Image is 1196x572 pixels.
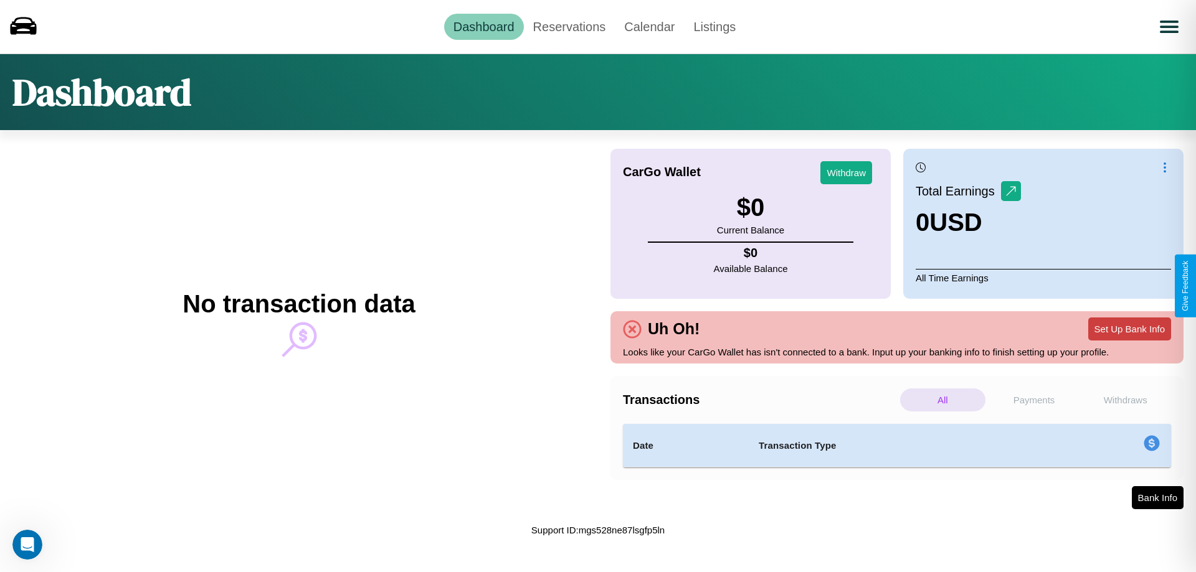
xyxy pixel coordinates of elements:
[1181,261,1190,311] div: Give Feedback
[900,388,985,411] p: All
[992,388,1077,411] p: Payments
[916,269,1171,286] p: All Time Earnings
[633,438,739,453] h4: Date
[916,209,1021,237] h3: 0 USD
[623,393,897,407] h4: Transactions
[717,194,784,222] h3: $ 0
[1132,486,1184,509] button: Bank Info
[12,67,191,118] h1: Dashboard
[714,260,788,277] p: Available Balance
[1083,388,1168,411] p: Withdraws
[623,424,1171,467] table: simple table
[820,161,872,184] button: Withdraw
[615,14,684,40] a: Calendar
[524,14,615,40] a: Reservations
[531,522,665,538] p: Support ID: mgs528ne87lsgfp5ln
[717,222,784,238] p: Current Balance
[714,246,788,260] h4: $ 0
[916,180,1001,202] p: Total Earnings
[183,290,415,318] h2: No transaction data
[623,165,701,179] h4: CarGo Wallet
[759,438,1042,453] h4: Transaction Type
[684,14,745,40] a: Listings
[444,14,524,40] a: Dashboard
[623,344,1171,360] p: Looks like your CarGo Wallet has isn't connected to a bank. Input up your banking info to finish ...
[642,320,706,338] h4: Uh Oh!
[12,530,42,560] iframe: Intercom live chat
[1088,317,1171,340] button: Set Up Bank Info
[1152,9,1187,44] button: Open menu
